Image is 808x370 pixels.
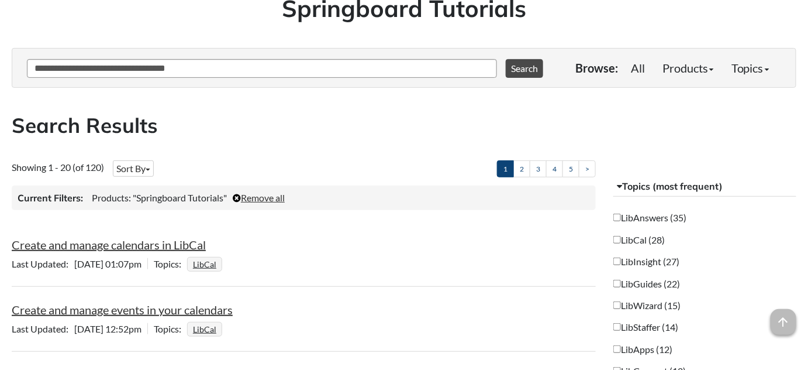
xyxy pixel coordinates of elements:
span: "Springboard Tutorials" [133,192,227,203]
span: Last Updated [12,323,74,334]
a: Products [654,56,723,80]
a: Create and manage calendars in LibCal [12,238,206,252]
a: All [622,56,654,80]
span: Products: [92,192,131,203]
button: Topics (most frequent) [613,176,796,197]
a: Topics [723,56,778,80]
a: > [579,160,596,177]
label: LibAnswers (35) [613,211,686,224]
label: LibWizard (15) [613,299,681,312]
a: arrow_upward [771,310,796,324]
a: LibCal [191,256,218,273]
input: LibApps (12) [613,345,621,353]
label: LibInsight (27) [613,255,679,268]
a: Create and manage events in your calendars [12,303,233,317]
ul: Topics [187,258,225,269]
label: LibStaffer (14) [613,321,678,334]
a: 1 [497,160,514,177]
span: arrow_upward [771,309,796,335]
h3: Current Filters [18,191,83,204]
a: LibCal [191,321,218,338]
span: [DATE] 12:52pm [12,323,147,334]
a: Remove all [233,192,285,203]
span: Topics [154,323,187,334]
input: LibCal (28) [613,236,621,244]
input: LibWizard (15) [613,302,621,309]
a: 2 [513,160,530,177]
input: LibAnswers (35) [613,214,621,221]
p: Browse: [575,60,618,76]
label: LibGuides (22) [613,277,680,290]
ul: Topics [187,323,225,334]
span: Topics [154,258,187,269]
span: Showing 1 - 20 (of 120) [12,162,104,173]
span: [DATE] 01:07pm [12,258,147,269]
label: LibCal (28) [613,234,665,246]
h2: Search Results [12,111,796,140]
span: Last Updated [12,258,74,269]
input: LibInsight (27) [613,258,621,265]
ul: Pagination of search results [497,160,596,177]
input: LibGuides (22) [613,280,621,287]
button: Search [506,59,543,78]
a: 5 [562,160,579,177]
a: 3 [530,160,547,177]
input: LibStaffer (14) [613,323,621,331]
a: 4 [546,160,563,177]
label: LibApps (12) [613,343,672,356]
button: Sort By [113,160,154,177]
